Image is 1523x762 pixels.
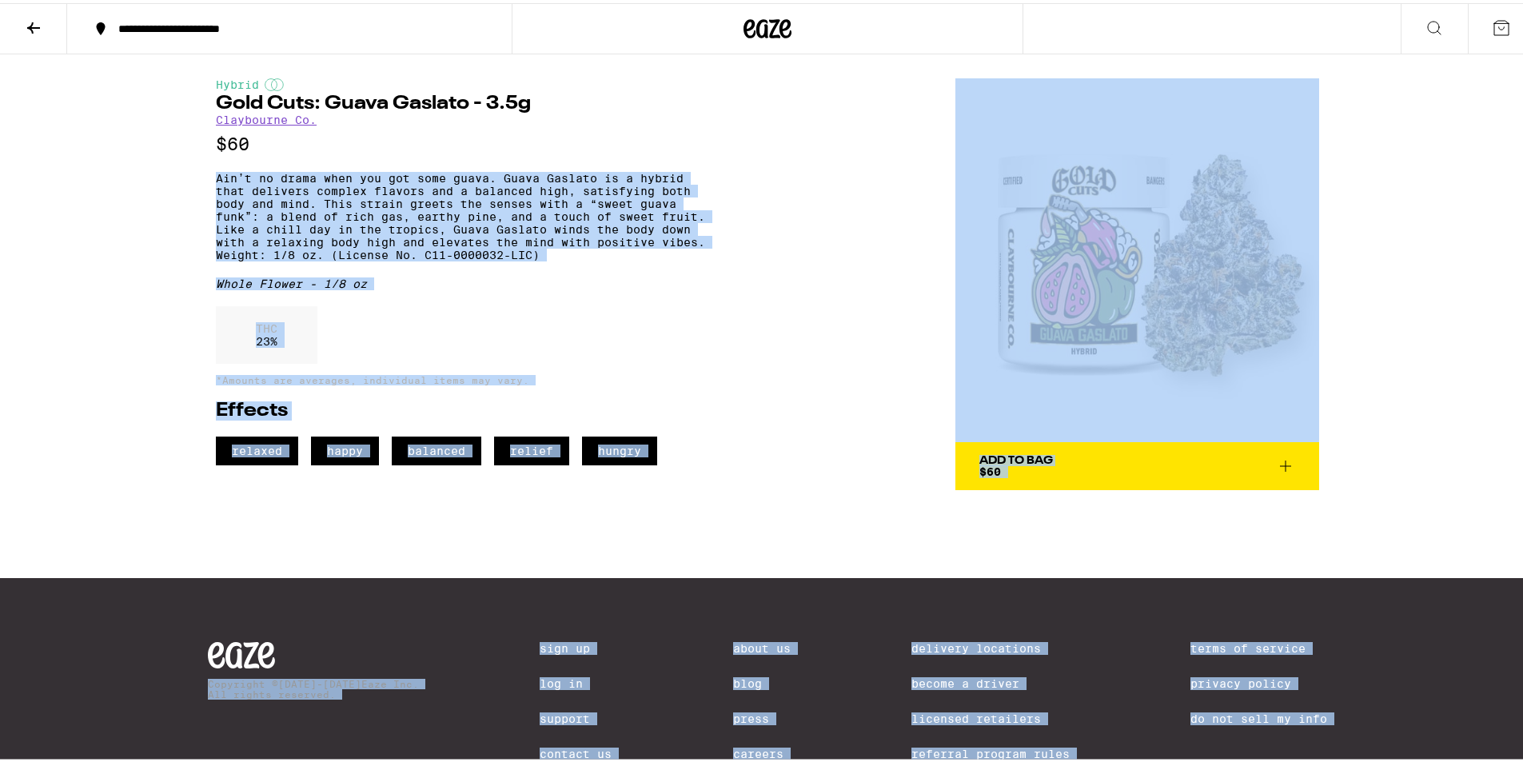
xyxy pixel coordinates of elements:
[733,709,791,722] a: Press
[955,75,1319,439] img: Claybourne Co. - Gold Cuts: Guava Gaslato - 3.5g
[216,372,712,382] p: *Amounts are averages, individual items may vary.
[955,439,1319,487] button: Add To Bag$60
[979,462,1001,475] span: $60
[216,169,712,258] p: Ain’t no drama when you got some guava. Guava Gaslato is a hybrid that delivers complex flavors a...
[582,433,657,462] span: hungry
[216,274,712,287] div: Whole Flower - 1/8 oz
[216,303,317,361] div: 23 %
[733,744,791,757] a: Careers
[216,110,317,123] a: Claybourne Co.
[1190,674,1327,687] a: Privacy Policy
[216,433,298,462] span: relaxed
[392,433,481,462] span: balanced
[216,91,712,110] h1: Gold Cuts: Guava Gaslato - 3.5g
[733,674,791,687] a: Blog
[256,319,277,332] p: THC
[911,639,1070,652] a: Delivery Locations
[911,674,1070,687] a: Become a Driver
[10,11,115,24] span: Hi. Need any help?
[733,639,791,652] a: About Us
[540,709,612,722] a: Support
[979,452,1053,463] div: Add To Bag
[1190,639,1327,652] a: Terms of Service
[216,131,712,151] p: $60
[540,674,612,687] a: Log In
[494,433,569,462] span: relief
[311,433,379,462] span: happy
[216,398,712,417] h2: Effects
[216,75,712,88] div: Hybrid
[540,639,612,652] a: Sign Up
[911,744,1070,757] a: Referral Program Rules
[265,75,284,88] img: hybridColor.svg
[540,744,612,757] a: Contact Us
[911,709,1070,722] a: Licensed Retailers
[1190,709,1327,722] a: Do Not Sell My Info
[208,676,419,696] p: Copyright © [DATE]-[DATE] Eaze Inc. All rights reserved.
